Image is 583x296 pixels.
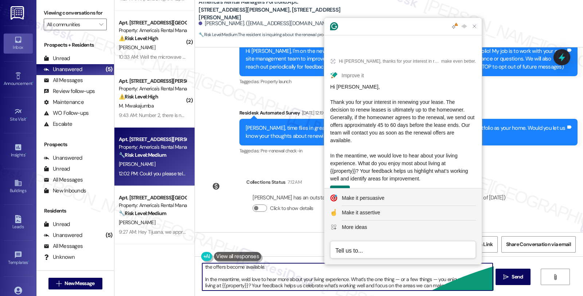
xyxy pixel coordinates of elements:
div: 12:02 PM: Could you please tell me what is involved with the renewal process? [119,170,283,177]
a: Buildings [4,177,33,196]
a: Site Visit • [4,105,33,125]
div: Residents [36,207,114,215]
span: Send [512,273,523,281]
button: New Message [48,278,102,289]
strong: ⚠️ Risk Level: High [119,35,158,42]
div: 9:43 AM: Number 2, there is no power in the kitchen and dinning Even the microwave is not working... [119,112,551,118]
textarea: To enrich screen reader interactions, please activate Accessibility in Grammarly extension settings [202,263,492,291]
a: Inbox [4,34,33,53]
i:  [99,22,103,27]
div: Maintenance [44,98,84,106]
div: Apt. [STREET_ADDRESS][PERSON_NAME], [STREET_ADDRESS][PERSON_NAME] [119,136,186,143]
button: Share Conversation via email [501,236,576,253]
span: • [26,116,27,121]
div: Residesk Automated Survey [239,109,578,119]
img: ResiDesk Logo [11,6,26,20]
div: Tagged as: [239,145,578,156]
div: Property: America's Rental Managers Portfolio [119,143,186,151]
div: [PERSON_NAME], time flies in great company! We're grateful you chose America's Rental Managers Po... [246,124,566,140]
span: M. Mwakajumba [119,102,154,109]
span: • [28,259,29,264]
div: Review follow-ups [44,87,95,95]
strong: 🔧 Risk Level: Medium [119,210,166,217]
span: : The resident is inquiring about the renewal process. This is a standard request and does not in... [199,31,476,39]
strong: 🔧 Risk Level: Medium [119,152,166,158]
i:  [56,281,62,287]
div: Unread [44,165,70,173]
span: [PERSON_NAME] [119,219,155,226]
div: Unanswered [44,154,82,162]
label: Viewing conversations for [44,7,107,19]
div: All Messages [44,77,83,84]
div: Unanswered [44,66,82,73]
span: Property launch [261,78,291,85]
a: Leads [4,213,33,233]
div: Prospects [36,141,114,148]
span: Pre-renewal check-in [261,148,302,154]
div: [PERSON_NAME] has an outstanding balance of $1247.58 for America's Rental Managers Portfolio (as ... [253,194,505,202]
div: Property: America's Rental Managers Portfolio [119,85,186,93]
div: Apt. [STREET_ADDRESS][GEOGRAPHIC_DATA][PERSON_NAME][STREET_ADDRESS][PERSON_NAME] [119,19,186,27]
span: [PERSON_NAME] [119,161,155,167]
button: Send [496,269,531,285]
div: [DATE] 12:19 PM [300,109,331,117]
div: All Messages [44,176,83,184]
div: Unknown [44,253,75,261]
span: • [32,80,34,85]
div: Apt. [STREET_ADDRESS][GEOGRAPHIC_DATA][STREET_ADDRESS] [119,194,186,202]
div: Hi [PERSON_NAME], I'm on the new offsite Resident Support Team for America's Rental Managers Port... [246,47,566,71]
div: Collections Status [246,178,285,186]
i:  [503,274,509,280]
div: Tagged as: [239,76,578,87]
div: 9:27 AM: Hey Tijuana, we appreciate your text! We'll be back at 11AM to help you out. If this is ... [119,229,404,235]
span: • [25,151,26,156]
strong: ⚠️ Risk Level: High [119,93,158,100]
label: Click to show details [270,205,313,212]
div: Unanswered [44,231,82,239]
div: Unread [44,221,70,228]
div: [PERSON_NAME]. ([EMAIL_ADDRESS][DOMAIN_NAME]) [199,20,333,27]
span: Share Conversation via email [506,241,571,248]
span: [PERSON_NAME] [119,44,155,51]
div: Unread [44,55,70,62]
div: (5) [104,64,114,75]
div: Property: America's Rental Managers Portfolio [119,202,186,209]
a: Insights • [4,141,33,161]
div: Apt. [STREET_ADDRESS][PERSON_NAME], [STREET_ADDRESS][PERSON_NAME] [119,77,186,85]
div: 7:12 AM [286,178,302,186]
span: New Message [64,280,94,287]
div: All Messages [44,242,83,250]
a: Templates • [4,249,33,268]
div: WO Follow-ups [44,109,89,117]
div: Escalate [44,120,72,128]
input: All communities [47,19,95,30]
div: Property: America's Rental Managers Portfolio [119,27,186,34]
div: (5) [104,230,114,241]
div: Prospects + Residents [36,41,114,49]
strong: 🔧 Risk Level: Medium [199,32,237,38]
i:  [552,274,558,280]
span: Get Conversation Link [442,241,493,248]
div: New Inbounds [44,187,86,195]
